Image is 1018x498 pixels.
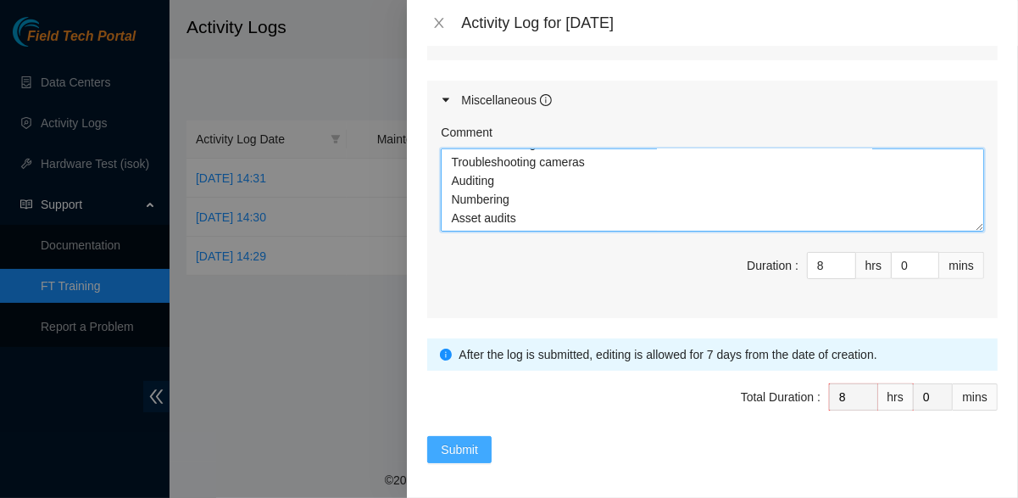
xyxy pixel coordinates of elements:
[427,81,998,120] div: Miscellaneous info-circle
[427,15,451,31] button: Close
[441,123,492,142] label: Comment
[441,148,984,232] textarea: Comment
[461,14,998,32] div: Activity Log for [DATE]
[878,383,914,411] div: hrs
[441,440,478,459] span: Submit
[440,349,452,361] span: info-circle
[540,94,552,106] span: info-circle
[741,388,821,406] div: Total Duration :
[461,91,552,109] div: Miscellaneous
[459,345,985,364] div: After the log is submitted, editing is allowed for 7 days from the date of creation.
[432,16,446,30] span: close
[427,436,492,463] button: Submit
[953,383,998,411] div: mins
[939,252,984,279] div: mins
[441,95,451,105] span: caret-right
[856,252,892,279] div: hrs
[747,256,798,275] div: Duration :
